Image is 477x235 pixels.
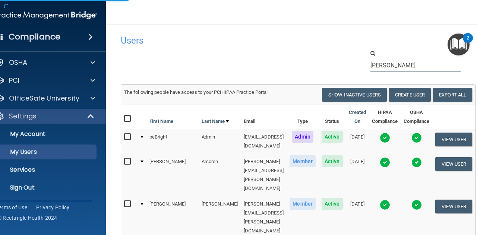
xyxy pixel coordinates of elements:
img: tick.e7d51cea.svg [380,157,390,168]
a: Created On [349,108,366,126]
a: Last Name [202,117,229,126]
span: The following people have access to your PCIHIPAA Practice Portal [124,89,268,95]
th: Type [287,105,319,129]
td: [EMAIL_ADDRESS][DOMAIN_NAME] [241,129,287,154]
span: Active [322,198,343,210]
th: Email [241,105,287,129]
p: OfficeSafe University [9,94,79,103]
h4: Compliance [9,32,60,42]
h4: Users [121,36,323,45]
th: Status [319,105,346,129]
span: Active [322,155,343,167]
td: beBright [146,129,199,154]
a: First Name [149,117,173,126]
button: View User [435,200,472,213]
a: Export All [433,88,472,102]
div: 2 [467,38,469,48]
img: tick.e7d51cea.svg [411,133,422,143]
span: Admin [292,131,313,143]
p: OSHA [9,58,28,67]
a: Privacy Policy [36,204,70,211]
td: Admin [199,129,241,154]
span: Member [290,155,316,167]
td: [DATE] [346,129,369,154]
th: OSHA Compliance [401,105,432,129]
span: Member [290,198,316,210]
img: tick.e7d51cea.svg [411,200,422,210]
img: tick.e7d51cea.svg [380,200,390,210]
img: tick.e7d51cea.svg [380,133,390,143]
td: Arcoren [199,154,241,196]
td: [DATE] [346,154,369,196]
button: Create User [389,88,431,102]
button: Open Resource Center, 2 new notifications [448,34,470,55]
p: Settings [9,112,37,121]
td: [PERSON_NAME] [146,154,199,196]
input: Search [370,58,461,72]
span: Active [322,131,343,143]
th: HIPAA Compliance [369,105,401,129]
img: tick.e7d51cea.svg [411,157,422,168]
p: PCI [9,76,19,85]
button: View User [435,133,472,146]
button: View User [435,157,472,171]
button: Show Inactive Users [322,88,387,102]
td: [PERSON_NAME][EMAIL_ADDRESS][PERSON_NAME][DOMAIN_NAME] [241,154,287,196]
